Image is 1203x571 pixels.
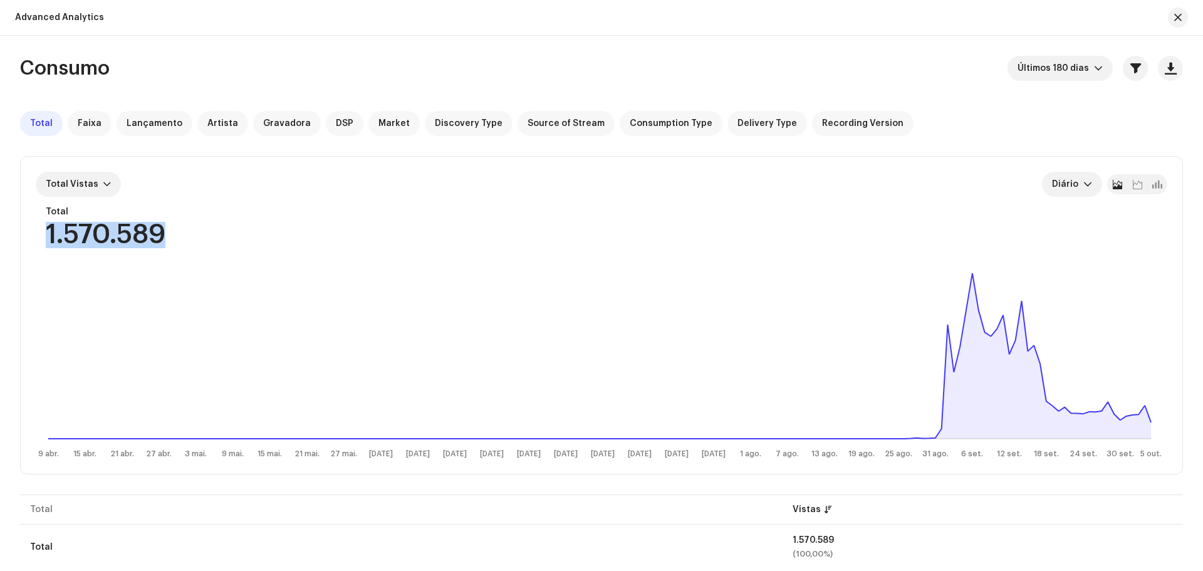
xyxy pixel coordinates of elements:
[294,450,320,458] text: 21 mai.
[702,450,726,458] text: [DATE]
[740,450,761,458] text: 1 ago.
[961,450,983,458] text: 6 set.
[1034,450,1059,458] text: 18 set.
[1018,56,1094,81] span: Últimos 180 dias
[1094,56,1103,81] div: dropdown trigger
[793,536,1173,545] div: 1.570.589
[885,450,912,458] text: 25 ago.
[822,118,904,128] span: Recording Version
[554,450,578,458] text: [DATE]
[630,118,712,128] span: Consumption Type
[737,118,797,128] span: Delivery Type
[263,118,311,128] span: Gravadora
[517,450,541,458] text: [DATE]
[330,450,357,458] text: 27 mai.
[997,450,1022,458] text: 12 set.
[628,450,652,458] text: [DATE]
[528,118,605,128] span: Source of Stream
[776,450,799,458] text: 7 ago.
[793,550,1173,558] div: (100,00%)
[369,450,393,458] text: [DATE]
[435,118,503,128] span: Discovery Type
[1140,450,1162,458] text: 5 out.
[848,450,875,458] text: 19 ago.
[665,450,689,458] text: [DATE]
[406,450,430,458] text: [DATE]
[207,118,238,128] span: Artista
[443,450,467,458] text: [DATE]
[1052,172,1083,197] span: Diário
[258,450,282,458] text: 15 mai.
[922,450,949,458] text: 31 ago.
[378,118,410,128] span: Market
[591,450,615,458] text: [DATE]
[1070,450,1097,458] text: 24 set.
[480,450,504,458] text: [DATE]
[1083,172,1092,197] div: dropdown trigger
[811,450,838,458] text: 13 ago.
[1107,450,1134,458] text: 30 set.
[222,450,244,458] text: 9 mai.
[336,118,353,128] span: DSP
